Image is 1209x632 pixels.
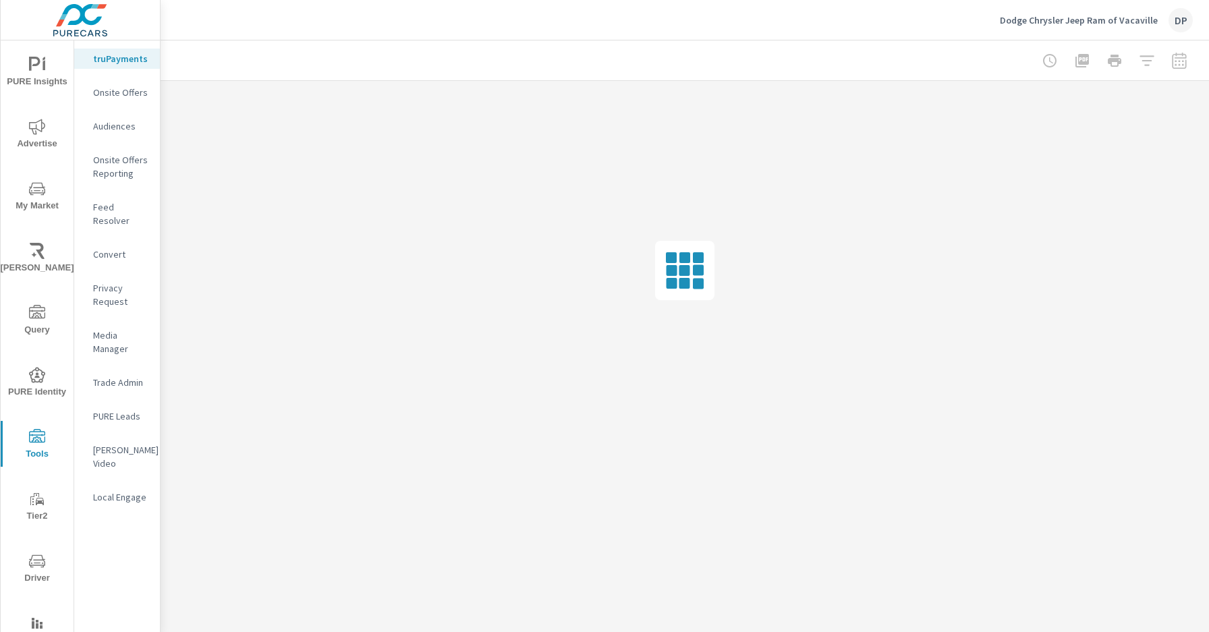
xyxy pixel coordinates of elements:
p: Audiences [93,119,149,133]
p: [PERSON_NAME] Video [93,443,149,470]
span: Query [5,305,69,338]
div: Onsite Offers [74,82,160,103]
p: truPayments [93,52,149,65]
span: PURE Identity [5,367,69,400]
div: DP [1169,8,1193,32]
span: PURE Insights [5,57,69,90]
p: Local Engage [93,490,149,504]
p: Privacy Request [93,281,149,308]
div: Feed Resolver [74,197,160,231]
span: Advertise [5,119,69,152]
p: Trade Admin [93,376,149,389]
span: Driver [5,553,69,586]
div: Media Manager [74,325,160,359]
div: Trade Admin [74,372,160,393]
p: Feed Resolver [93,200,149,227]
span: My Market [5,181,69,214]
p: Onsite Offers [93,86,149,99]
div: [PERSON_NAME] Video [74,440,160,473]
p: PURE Leads [93,409,149,423]
span: Tools [5,429,69,462]
div: Onsite Offers Reporting [74,150,160,183]
div: truPayments [74,49,160,69]
span: [PERSON_NAME] [5,243,69,276]
div: PURE Leads [74,406,160,426]
p: Convert [93,248,149,261]
div: Audiences [74,116,160,136]
div: Local Engage [74,487,160,507]
div: Privacy Request [74,278,160,312]
span: Tier2 [5,491,69,524]
p: Dodge Chrysler Jeep Ram of Vacaville [1000,14,1158,26]
div: Convert [74,244,160,264]
p: Media Manager [93,328,149,355]
p: Onsite Offers Reporting [93,153,149,180]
